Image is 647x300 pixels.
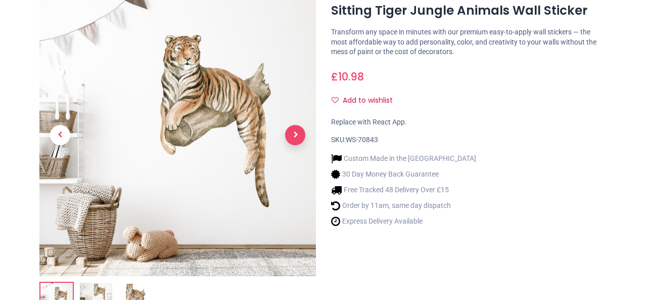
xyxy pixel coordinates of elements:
[331,200,476,211] li: Order by 11am, same day dispatch
[332,97,339,104] i: Add to wishlist
[285,125,305,145] span: Next
[331,135,608,145] div: SKU:
[346,136,378,144] span: WS-70843
[331,185,476,195] li: Free Tracked 48 Delivery Over £15
[331,169,476,180] li: 30 Day Money Back Guarantee
[274,40,316,230] a: Next
[338,69,364,84] span: 10.98
[331,153,476,164] li: Custom Made in the [GEOGRAPHIC_DATA]
[331,27,608,57] p: Transform any space in minutes with our premium easy-to-apply wall stickers — the most affordable...
[331,117,608,127] div: Replace with React App.
[50,125,70,145] span: Previous
[39,40,81,230] a: Previous
[331,69,364,84] span: £
[331,216,476,227] li: Express Delivery Available
[331,2,608,19] h1: Sitting Tiger Jungle Animals Wall Sticker
[331,92,401,109] button: Add to wishlistAdd to wishlist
